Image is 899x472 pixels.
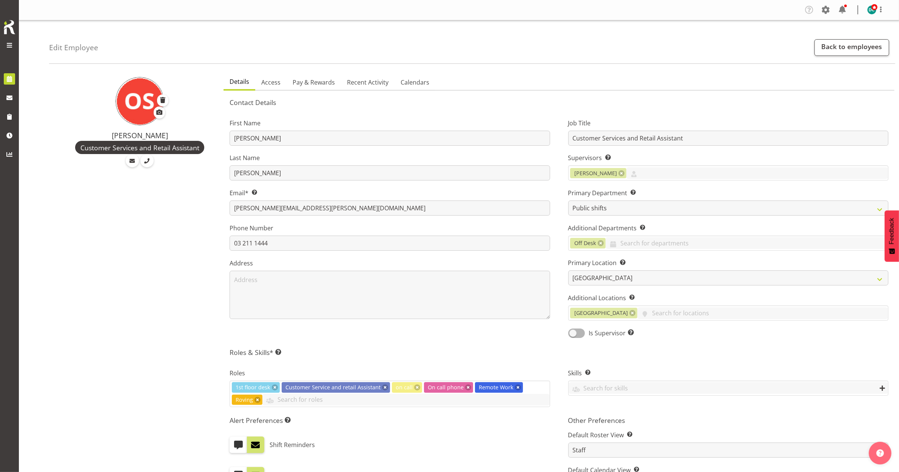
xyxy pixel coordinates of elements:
span: On call phone [428,383,464,392]
input: Job Title [568,131,888,146]
button: Feedback - Show survey [885,210,899,262]
label: Phone Number [230,224,550,233]
input: Phone Number [230,236,550,251]
span: Access [261,78,281,87]
span: on call [396,383,413,392]
a: Call Employee [140,154,154,167]
span: Customer Services and Retail Assistant [80,143,199,153]
label: Additional Locations [568,293,888,302]
label: Skills [568,369,888,378]
span: [GEOGRAPHIC_DATA] [574,309,628,317]
span: Pay & Rewards [293,78,335,87]
span: [PERSON_NAME] [574,169,617,177]
label: Address [230,259,550,268]
span: Recent Activity [347,78,389,87]
span: Remote Work [479,383,513,392]
span: Customer Service and retail Assistant [285,383,381,392]
input: First Name [230,131,550,146]
h5: Roles & Skills* [230,348,888,356]
label: Default Roster View [568,430,888,440]
a: Email Employee [126,154,139,167]
input: Search for departments [606,237,888,249]
h4: [PERSON_NAME] [65,131,214,140]
h5: Contact Details [230,98,888,106]
img: Rosterit icon logo [2,19,17,35]
label: Email* [230,188,550,197]
img: help-xxl-2.png [876,449,884,457]
h5: Other Preferences [568,416,888,424]
input: Search for locations [637,307,888,319]
label: Additional Departments [568,224,888,233]
span: Off Desk [574,239,596,247]
label: Roles [230,369,550,378]
span: Is Supervisor [585,329,634,338]
label: Primary Location [568,258,888,267]
label: Job Title [568,119,888,128]
img: olivia-stanley11956.jpg [116,77,164,125]
span: 1st floor desk [236,383,270,392]
input: Search for roles [262,394,549,406]
span: Details [230,77,249,86]
span: Feedback [888,218,895,244]
label: Primary Department [568,188,888,197]
label: First Name [230,119,550,128]
h4: Edit Employee [49,43,98,52]
input: Search for skills [569,382,888,394]
label: Shift Reminders [270,437,315,453]
h5: Alert Preferences [230,416,550,424]
span: Roving [236,396,253,404]
input: Email Address [230,201,550,216]
img: donald-cunningham11616.jpg [867,5,876,14]
span: Calendars [401,78,429,87]
input: Last Name [230,165,550,180]
label: Supervisors [568,153,888,162]
label: Last Name [230,153,550,162]
a: Back to employees [814,39,889,56]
